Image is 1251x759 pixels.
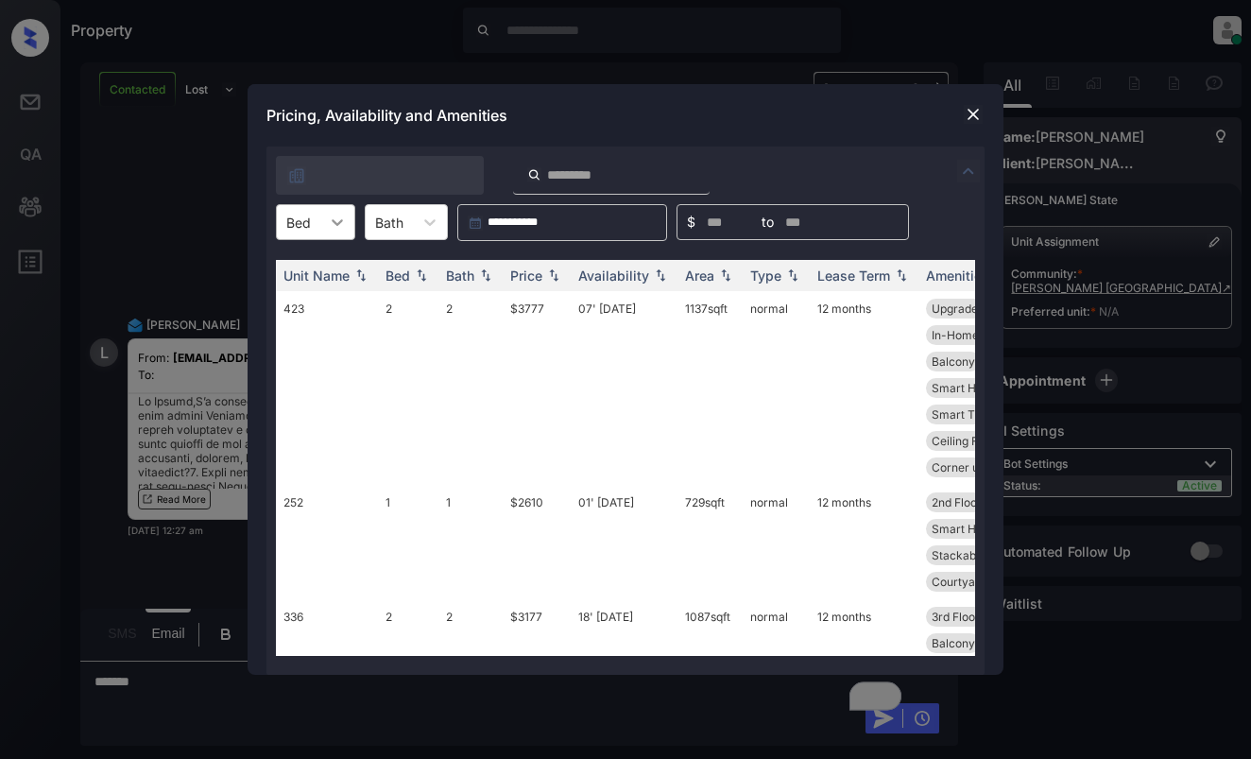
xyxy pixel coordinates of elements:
div: Bed [386,267,410,284]
div: Type [750,267,781,284]
td: 252 [276,485,378,599]
td: 07' [DATE] [571,291,677,485]
td: 729 sqft [677,485,743,599]
td: 12 months [810,599,918,714]
span: In-Home Washer ... [932,328,1034,342]
td: $3177 [503,599,571,714]
span: 3rd Floor [932,610,980,624]
td: 2 [438,599,503,714]
img: icon-zuma [287,166,306,185]
td: $2610 [503,485,571,599]
td: normal [743,291,810,485]
td: 1137 sqft [677,291,743,485]
span: to [762,212,774,233]
img: sorting [351,269,370,283]
td: 18' [DATE] [571,599,677,714]
img: sorting [476,269,495,283]
div: Availability [578,267,649,284]
td: 2 [438,291,503,485]
div: Unit Name [283,267,350,284]
div: Pricing, Availability and Amenities [248,84,1003,147]
div: Lease Term [817,267,890,284]
td: 12 months [810,291,918,485]
td: 12 months [810,485,918,599]
img: close [964,105,983,124]
span: Stackable washe... [932,548,1032,562]
td: 2 [378,599,438,714]
span: Ceiling Fan [932,434,991,448]
td: $3777 [503,291,571,485]
span: Smart Home Lock [932,381,1029,395]
img: sorting [544,269,563,283]
img: icon-zuma [957,160,980,182]
img: sorting [651,269,670,283]
td: 1 [438,485,503,599]
span: Balcony [932,636,975,650]
div: Area [685,267,714,284]
td: 1087 sqft [677,599,743,714]
img: sorting [892,269,911,283]
span: Courtyard View [932,575,1016,589]
td: 336 [276,599,378,714]
td: normal [743,599,810,714]
td: 423 [276,291,378,485]
span: $ [687,212,695,233]
div: Bath [446,267,474,284]
span: Balcony [932,354,975,369]
div: Price [510,267,542,284]
span: Corner unit [932,460,992,474]
img: sorting [716,269,735,283]
span: Upgrades: 2x2 [932,302,1010,316]
td: 2 [378,291,438,485]
span: Smart Thermosta... [932,407,1035,422]
span: Smart Home Lock [932,522,1029,536]
img: sorting [783,269,802,283]
div: Amenities [926,267,989,284]
img: icon-zuma [527,166,541,183]
td: 01' [DATE] [571,485,677,599]
td: normal [743,485,810,599]
td: 1 [378,485,438,599]
img: sorting [412,269,431,283]
span: 2nd Floor [932,495,982,509]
